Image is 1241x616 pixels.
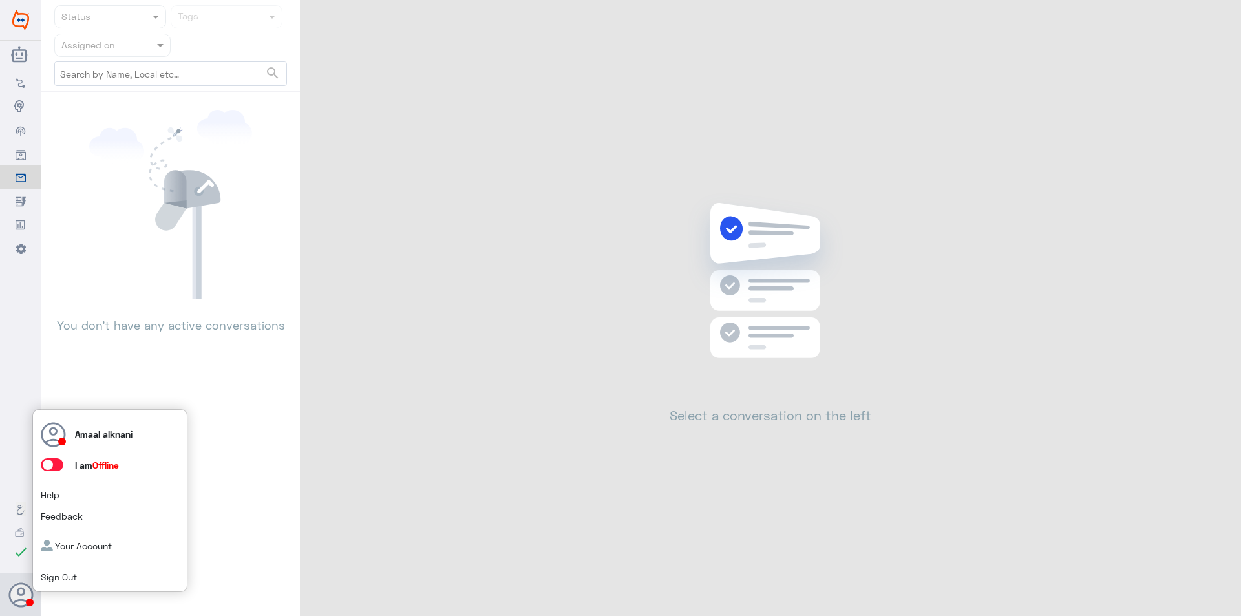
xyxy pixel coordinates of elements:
[41,511,83,522] a: Feedback
[670,407,871,423] h2: Select a conversation on the left
[75,427,133,441] p: Amaal alknani
[265,63,281,84] button: search
[8,582,33,607] button: Avatar
[12,10,29,30] img: Widebot Logo
[265,65,281,81] span: search
[13,544,28,560] i: check
[41,571,77,582] a: Sign Out
[54,299,287,334] p: You don’t have any active conversations
[41,489,59,500] a: Help
[75,460,119,471] span: I am
[92,460,119,471] span: Offline
[55,62,286,85] input: Search by Name, Local etc…
[41,540,112,551] a: Your Account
